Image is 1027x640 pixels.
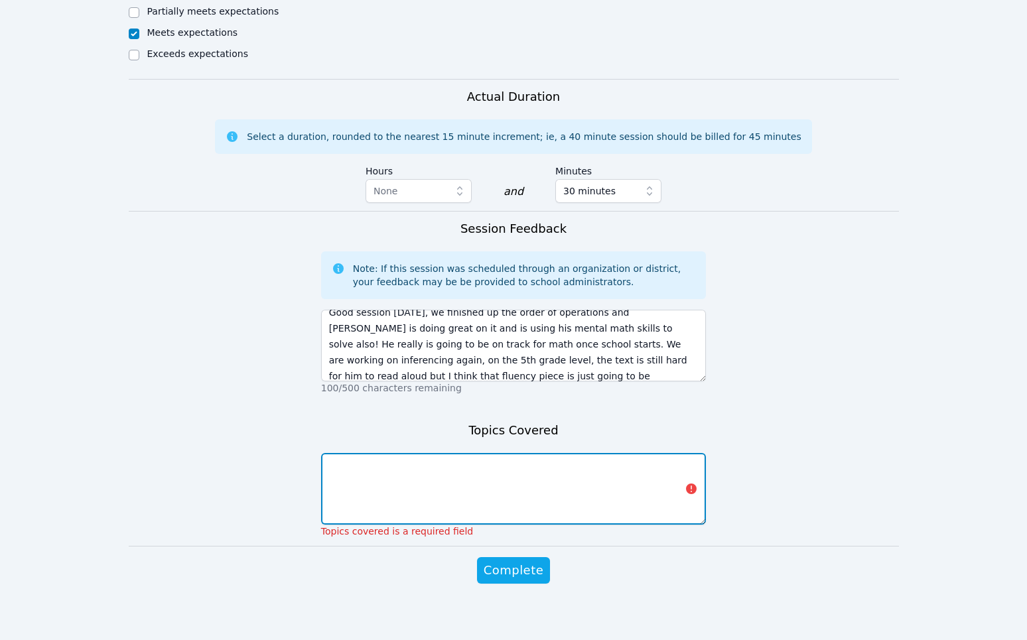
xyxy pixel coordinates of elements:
label: Hours [366,159,472,179]
span: Complete [484,561,543,580]
label: Meets expectations [147,27,238,38]
div: Note: If this session was scheduled through an organization or district, your feedback may be be ... [353,262,696,288]
h3: Session Feedback [460,220,567,238]
textarea: Good session [DATE], we finished up the order of operations and [PERSON_NAME] is doing great on i... [321,310,707,381]
p: 100/500 characters remaining [321,381,707,395]
span: 30 minutes [563,183,616,199]
label: Exceeds expectations [147,48,248,59]
button: None [366,179,472,203]
h3: Topics Covered [468,421,558,440]
button: 30 minutes [555,179,661,203]
button: Complete [477,557,550,584]
label: Minutes [555,159,661,179]
label: Partially meets expectations [147,6,279,17]
div: Select a duration, rounded to the nearest 15 minute increment; ie, a 40 minute session should be ... [247,130,801,143]
span: None [374,186,398,196]
div: and [504,184,523,200]
h3: Actual Duration [467,88,560,106]
p: Topics covered is a required field [321,525,707,538]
